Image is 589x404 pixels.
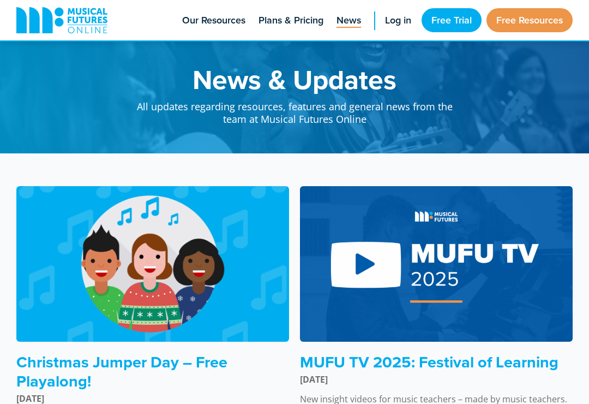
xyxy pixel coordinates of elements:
[125,93,464,126] p: All updates regarding resources, features and general news from the team at Musical Futures Online
[259,13,323,28] span: Plans & Pricing
[336,13,361,28] span: News
[422,8,482,32] a: Free Trial
[300,353,573,372] h3: MUFU TV 2025: Festival of Learning
[486,8,573,32] a: Free Resources
[125,66,464,93] h1: News & Updates
[16,353,289,390] h3: Christmas Jumper Day – Free Playalong!
[182,13,245,28] span: Our Resources
[300,373,573,386] p: [DATE]
[385,13,411,28] span: Log in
